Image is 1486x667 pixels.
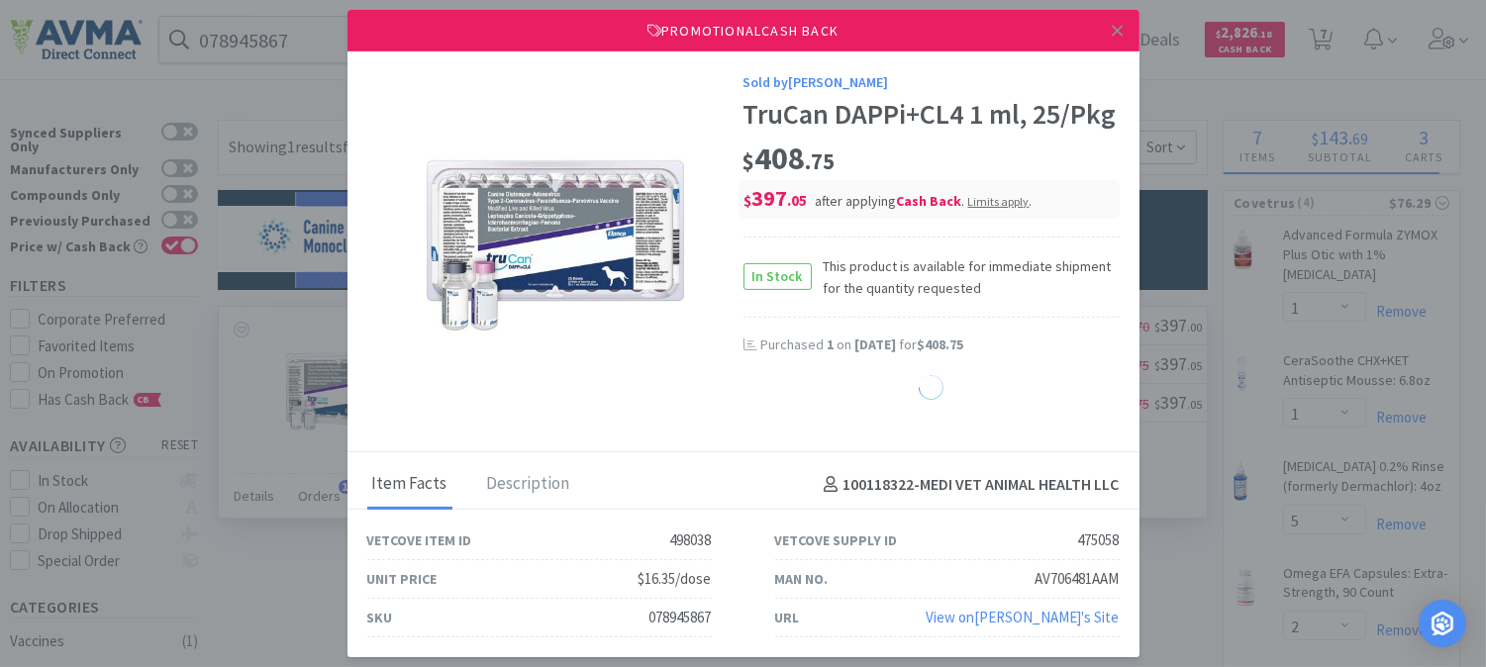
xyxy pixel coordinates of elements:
[347,10,1139,51] div: Promotional Cash Back
[828,335,835,353] span: 1
[367,568,438,590] div: Unit Price
[816,472,1120,498] h4: 100118322 - MEDI VET ANIMAL HEALTH LLC
[367,607,393,628] div: SKU
[743,71,1120,93] div: Sold by [PERSON_NAME]
[812,255,1120,300] span: This product is available for immediate shipment for the quantity requested
[927,608,1120,626] a: View on[PERSON_NAME]'s Site
[1036,567,1120,591] div: AV706481AAM
[649,606,712,629] div: 078945867
[744,191,752,210] span: $
[743,139,836,178] span: 408
[670,528,712,552] div: 498038
[788,191,808,210] span: . 05
[918,335,964,353] span: $408.75
[367,529,472,551] div: Vetcove Item ID
[761,335,1120,355] div: Purchased on for
[775,529,898,551] div: Vetcove Supply ID
[743,147,755,175] span: $
[743,98,1120,132] div: TruCan DAPPi+CL4 1 ml, 25/Pkg
[806,147,836,175] span: . 75
[427,117,684,374] img: 30ed6c17b0ca4bacbe46aad68b153db3_475058.jpeg
[968,192,1033,210] div: .
[897,192,962,210] i: Cash Back
[367,460,452,510] div: Item Facts
[482,460,575,510] div: Description
[639,567,712,591] div: $16.35/dose
[744,264,811,289] span: In Stock
[1419,600,1466,647] div: Open Intercom Messenger
[1078,528,1120,552] div: 475058
[968,194,1030,209] span: Limits apply
[775,568,829,590] div: Man No.
[775,607,800,628] div: URL
[855,335,897,353] span: [DATE]
[816,192,1033,210] span: after applying .
[744,184,808,212] span: 397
